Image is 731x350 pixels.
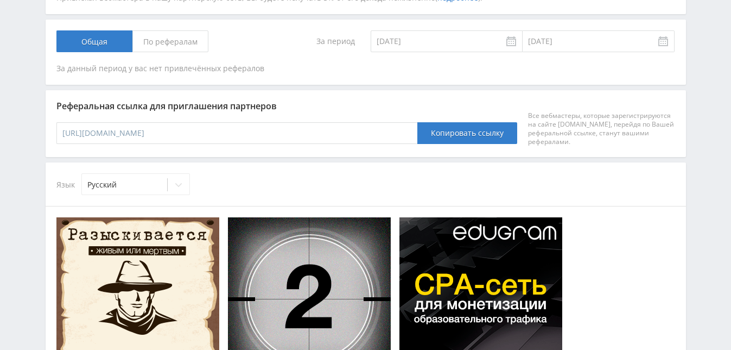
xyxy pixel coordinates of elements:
div: За данный период у вас нет привлечённых рефералов [56,63,675,74]
div: Реферальная ссылка для приглашения партнеров [56,101,675,111]
span: По рефералам [132,30,208,52]
div: Язык [56,173,675,195]
button: Копировать ссылку [417,122,517,144]
div: За период [266,30,360,52]
div: Все вебмастеры, которые зарегистрируются на сайте [DOMAIN_NAME], перейдя по Вашей реферальной ссы... [528,111,675,146]
span: Общая [56,30,132,52]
